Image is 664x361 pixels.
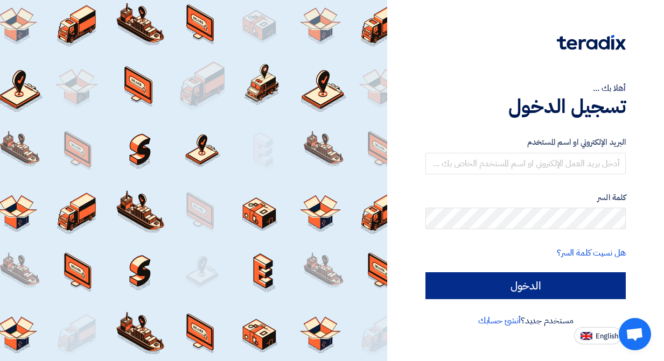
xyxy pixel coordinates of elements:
[425,314,626,327] div: مستخدم جديد؟
[557,35,626,50] img: Teradix logo
[478,314,521,327] a: أنشئ حسابك
[425,95,626,118] h1: تسجيل الدخول
[619,318,651,350] a: Open chat
[557,246,626,259] a: هل نسيت كلمة السر؟
[425,272,626,299] input: الدخول
[425,136,626,148] label: البريد الإلكتروني او اسم المستخدم
[574,327,621,344] button: English
[425,82,626,95] div: أهلا بك ...
[425,153,626,174] input: أدخل بريد العمل الإلكتروني او اسم المستخدم الخاص بك ...
[581,332,592,340] img: en-US.png
[596,332,618,340] span: English
[425,192,626,204] label: كلمة السر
